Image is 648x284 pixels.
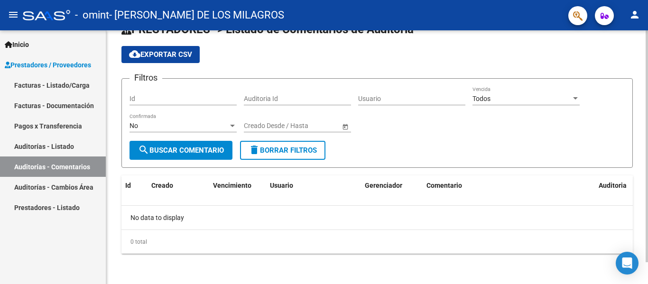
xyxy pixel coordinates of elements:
[213,182,251,189] span: Vencimiento
[340,121,350,131] button: Open calendar
[244,122,278,130] input: Fecha inicio
[130,141,232,160] button: Buscar Comentario
[138,146,224,155] span: Buscar Comentario
[365,182,402,189] span: Gerenciador
[121,230,633,254] div: 0 total
[240,141,325,160] button: Borrar Filtros
[129,50,192,59] span: Exportar CSV
[121,46,200,63] button: Exportar CSV
[616,252,639,275] div: Open Intercom Messenger
[270,182,293,189] span: Usuario
[287,122,333,130] input: Fecha fin
[249,146,317,155] span: Borrar Filtros
[426,182,462,189] span: Comentario
[75,5,109,26] span: - omint
[249,144,260,156] mat-icon: delete
[151,182,173,189] span: Creado
[5,39,29,50] span: Inicio
[109,5,284,26] span: - [PERSON_NAME] DE LOS MILAGROS
[129,48,140,60] mat-icon: cloud_download
[266,175,361,196] datatable-header-cell: Usuario
[138,144,149,156] mat-icon: search
[148,175,209,196] datatable-header-cell: Creado
[5,60,91,70] span: Prestadores / Proveedores
[209,175,266,196] datatable-header-cell: Vencimiento
[629,9,640,20] mat-icon: person
[599,182,627,189] span: Auditoria
[130,71,162,84] h3: Filtros
[125,182,131,189] span: Id
[130,122,138,129] span: No
[361,175,423,196] datatable-header-cell: Gerenciador
[121,175,148,196] datatable-header-cell: Id
[423,175,595,196] datatable-header-cell: Comentario
[472,95,491,102] span: Todos
[121,206,633,229] div: No data to display
[595,175,633,196] datatable-header-cell: Auditoria
[8,9,19,20] mat-icon: menu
